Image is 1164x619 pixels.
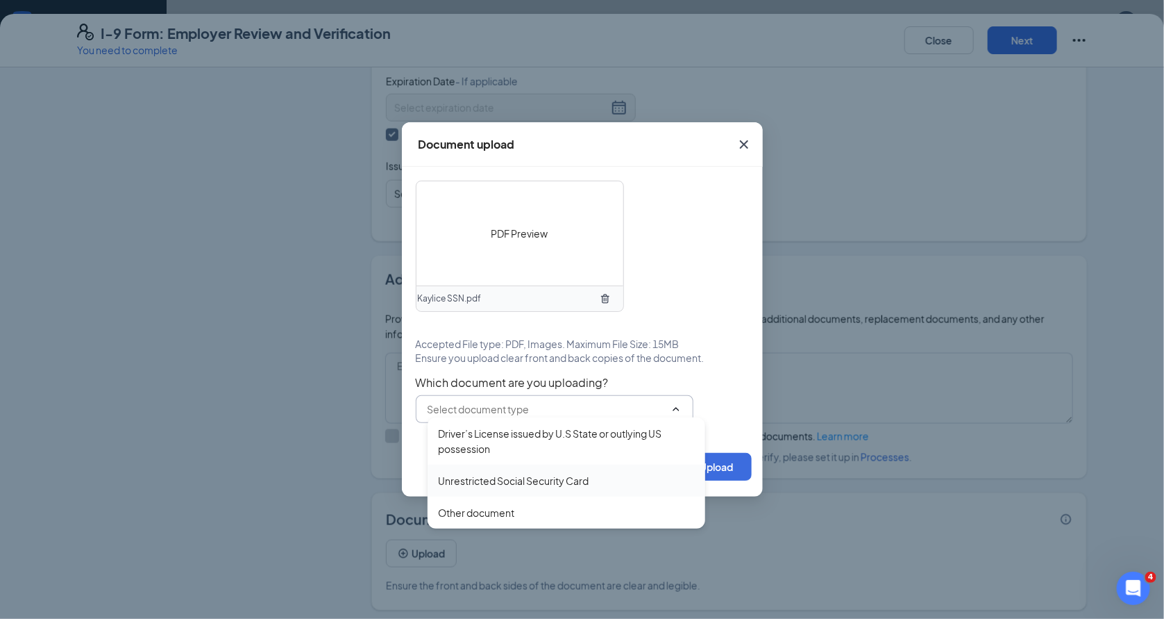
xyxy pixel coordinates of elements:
[725,122,763,167] button: Close
[416,376,749,390] span: Which document are you uploading?
[670,404,682,415] svg: ChevronUp
[439,473,589,488] div: Unrestricted Social Security Card
[416,337,680,351] span: Accepted File type: PDF, Images. Maximum File Size: 15MB
[428,402,665,417] input: Select document type
[594,288,616,310] button: TrashOutline
[418,292,482,306] span: Kaylice SSN.pdf
[419,137,515,152] div: Document upload
[416,351,705,365] span: Ensure you upload clear front and back copies of the document.
[1145,572,1156,583] span: 4
[491,226,548,241] span: PDF Preview
[1117,572,1150,605] iframe: Intercom live chat
[736,136,752,153] svg: Cross
[439,505,515,520] div: Other document
[600,293,611,304] svg: TrashOutline
[439,426,694,456] div: Driver’s License issued by U.S State or outlying US possession
[682,453,752,481] button: Upload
